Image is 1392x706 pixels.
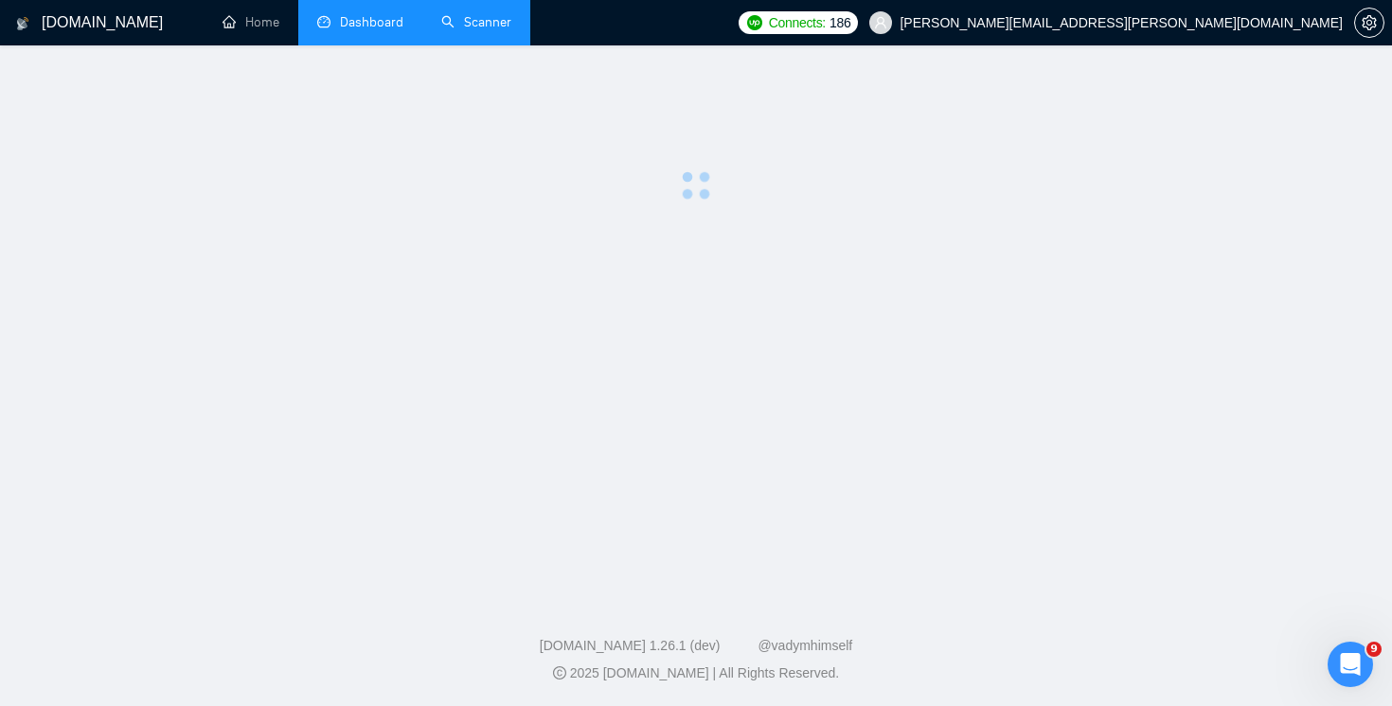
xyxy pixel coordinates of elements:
[874,16,887,29] span: user
[1328,642,1373,687] iframe: Intercom live chat
[340,14,403,30] span: Dashboard
[769,12,826,33] span: Connects:
[553,666,566,680] span: copyright
[1355,15,1383,30] span: setting
[1354,15,1384,30] a: setting
[223,14,279,30] a: homeHome
[747,15,762,30] img: upwork-logo.png
[540,638,721,653] a: [DOMAIN_NAME] 1.26.1 (dev)
[830,12,850,33] span: 186
[16,9,29,39] img: logo
[441,14,511,30] a: searchScanner
[317,15,330,28] span: dashboard
[1366,642,1382,657] span: 9
[1354,8,1384,38] button: setting
[15,663,1377,683] div: 2025 [DOMAIN_NAME] | All Rights Reserved.
[758,638,852,653] a: @vadymhimself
